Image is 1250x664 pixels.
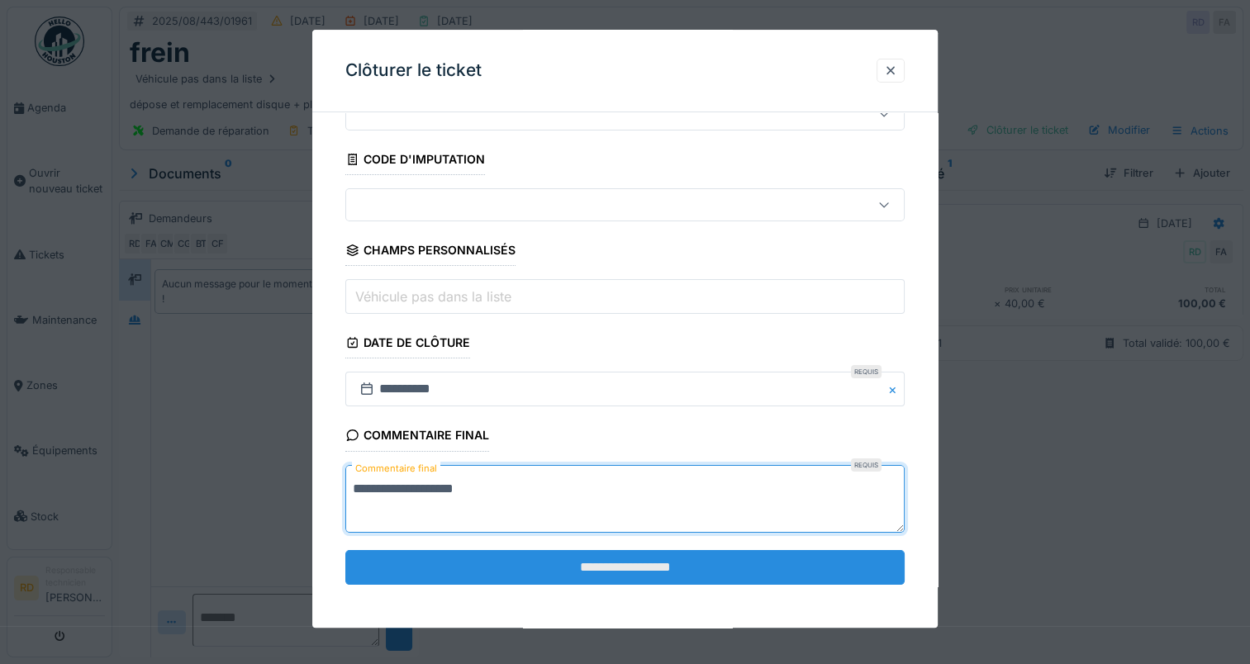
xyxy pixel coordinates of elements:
div: Requis [851,366,882,379]
div: Requis [851,458,882,472]
div: Commentaire final [345,424,489,452]
h3: Clôturer le ticket [345,60,482,81]
button: Close [886,372,905,407]
label: Véhicule pas dans la liste [352,287,515,306]
label: Commentaire final [352,458,440,479]
div: Date de clôture [345,331,470,359]
div: Champs personnalisés [345,238,516,266]
div: Code d'imputation [345,147,485,175]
